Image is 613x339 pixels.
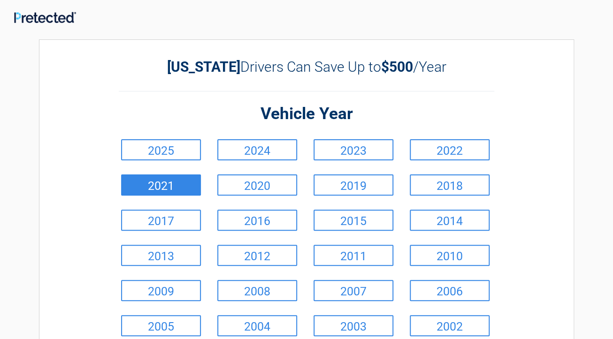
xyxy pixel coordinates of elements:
a: 2022 [410,139,490,160]
a: 2023 [314,139,393,160]
a: 2021 [121,174,201,196]
a: 2025 [121,139,201,160]
a: 2019 [314,174,393,196]
a: 2007 [314,280,393,301]
h2: Drivers Can Save Up to /Year [119,59,494,75]
a: 2014 [410,210,490,231]
a: 2008 [217,280,297,301]
a: 2002 [410,315,490,336]
a: 2024 [217,139,297,160]
a: 2005 [121,315,201,336]
a: 2010 [410,245,490,266]
a: 2006 [410,280,490,301]
a: 2017 [121,210,201,231]
b: [US_STATE] [167,59,240,75]
a: 2018 [410,174,490,196]
a: 2020 [217,174,297,196]
a: 2012 [217,245,297,266]
img: Main Logo [14,12,76,23]
h2: Vehicle Year [119,103,494,125]
a: 2009 [121,280,201,301]
a: 2003 [314,315,393,336]
a: 2011 [314,245,393,266]
a: 2015 [314,210,393,231]
b: $500 [381,59,413,75]
a: 2013 [121,245,201,266]
a: 2016 [217,210,297,231]
a: 2004 [217,315,297,336]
